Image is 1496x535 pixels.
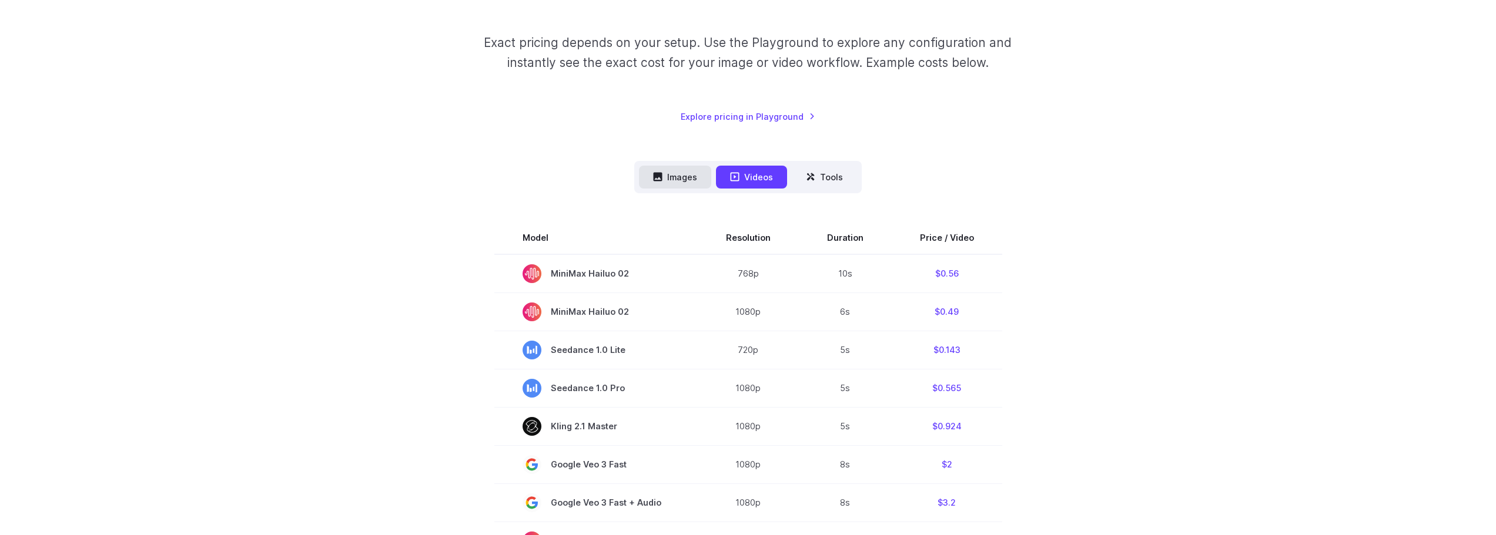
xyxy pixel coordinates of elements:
[799,331,892,369] td: 5s
[792,166,857,189] button: Tools
[799,483,892,521] td: 8s
[494,221,698,254] th: Model
[716,166,787,189] button: Videos
[892,331,1002,369] td: $0.143
[698,221,799,254] th: Resolution
[523,417,670,436] span: Kling 2.1 Master
[523,264,670,283] span: MiniMax Hailuo 02
[892,369,1002,407] td: $0.565
[523,379,670,398] span: Seedance 1.0 Pro
[461,33,1034,72] p: Exact pricing depends on your setup. Use the Playground to explore any configuration and instantl...
[698,369,799,407] td: 1080p
[892,221,1002,254] th: Price / Video
[892,445,1002,483] td: $2
[698,445,799,483] td: 1080p
[892,292,1002,331] td: $0.49
[523,341,670,359] span: Seedance 1.0 Lite
[523,455,670,474] span: Google Veo 3 Fast
[799,254,892,293] td: 10s
[892,254,1002,293] td: $0.56
[799,221,892,254] th: Duration
[523,493,670,512] span: Google Veo 3 Fast + Audio
[698,254,799,293] td: 768p
[523,302,670,321] span: MiniMax Hailuo 02
[681,110,815,123] a: Explore pricing in Playground
[639,166,711,189] button: Images
[698,331,799,369] td: 720p
[892,407,1002,445] td: $0.924
[799,369,892,407] td: 5s
[799,292,892,331] td: 6s
[698,292,799,331] td: 1080p
[799,445,892,483] td: 8s
[892,483,1002,521] td: $3.2
[698,483,799,521] td: 1080p
[698,407,799,445] td: 1080p
[799,407,892,445] td: 5s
